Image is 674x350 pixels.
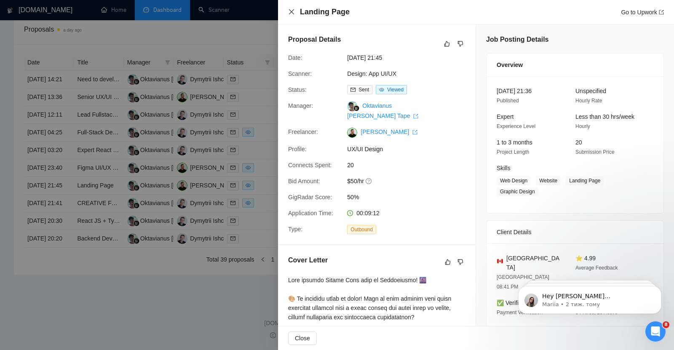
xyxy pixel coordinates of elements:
[621,9,664,16] a: Go to Upworkexport
[455,257,465,267] button: dislike
[347,128,357,138] img: c1NbLr-GZJNUTqnHGOlBC-CSDE_aPYfvsfzd_pSW1HrUiSWuO1dtbs8k5cYLpGz3Ki
[288,194,332,200] span: GigRadar Score:
[288,331,317,345] button: Close
[659,10,664,15] span: export
[457,40,463,47] span: dislike
[497,149,529,155] span: Project Length
[347,70,396,77] a: Design: App UI/UX
[497,325,551,341] span: $24.00/hr avg hourly rate paid
[497,60,523,69] span: Overview
[575,98,602,104] span: Hourly Rate
[497,139,532,146] span: 1 to 3 months
[347,176,473,186] span: $50/hr
[497,274,549,290] span: [GEOGRAPHIC_DATA] 08:41 PM
[288,8,295,16] button: Close
[288,178,320,184] span: Bid Amount:
[347,192,473,202] span: 50%
[288,8,295,15] span: close
[379,87,384,92] span: eye
[387,87,404,93] span: Viewed
[455,39,465,49] button: dislike
[347,210,353,216] span: clock-circle
[497,123,535,129] span: Experience Level
[497,165,511,171] span: Skills
[295,334,310,343] span: Close
[497,176,531,185] span: Web Design
[497,299,525,306] span: ✅ Verified
[457,259,463,265] span: dislike
[443,257,453,267] button: like
[288,86,307,93] span: Status:
[288,35,341,45] h5: Proposal Details
[300,7,350,17] h4: Landing Page
[288,226,302,232] span: Type:
[575,88,606,94] span: Unspecified
[575,139,582,146] span: 20
[353,105,359,111] img: gigradar-bm.png
[663,321,669,328] span: 8
[575,113,634,120] span: Less than 30 hrs/week
[288,255,328,265] h5: Cover Letter
[566,176,604,185] span: Landing Page
[575,123,590,129] span: Hourly
[486,35,548,45] h5: Job Posting Details
[347,102,418,119] a: Oktavianus [PERSON_NAME] Tape export
[413,114,418,119] span: export
[288,54,302,61] span: Date:
[536,176,561,185] span: Website
[497,258,503,264] img: 🇨🇦
[497,310,543,315] span: Payment Verification
[288,128,318,135] span: Freelancer:
[288,102,313,109] span: Manager:
[497,187,538,196] span: Graphic Design
[505,268,674,327] iframe: Intercom notifications повідомлення
[288,210,333,216] span: Application Time:
[288,146,307,152] span: Profile:
[497,98,519,104] span: Published
[347,144,473,154] span: UX/UI Design
[358,87,369,93] span: Sent
[288,70,312,77] span: Scanner:
[347,160,473,170] span: 20
[645,321,666,342] iframe: Intercom live chat
[356,210,380,216] span: 00:09:12
[444,40,450,47] span: like
[506,254,562,272] span: [GEOGRAPHIC_DATA]
[575,265,618,271] span: Average Feedback
[350,87,356,92] span: mail
[366,178,372,184] span: question-circle
[361,128,417,135] a: [PERSON_NAME] export
[288,162,332,168] span: Connects Spent:
[347,225,376,234] span: Outbound
[497,113,514,120] span: Expert
[575,255,596,262] span: ⭐ 4.99
[497,221,653,243] div: Client Details
[442,39,452,49] button: like
[575,149,615,155] span: Submission Price
[497,88,532,94] span: [DATE] 21:36
[347,53,473,62] span: [DATE] 21:45
[412,130,417,135] span: export
[445,259,451,265] span: like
